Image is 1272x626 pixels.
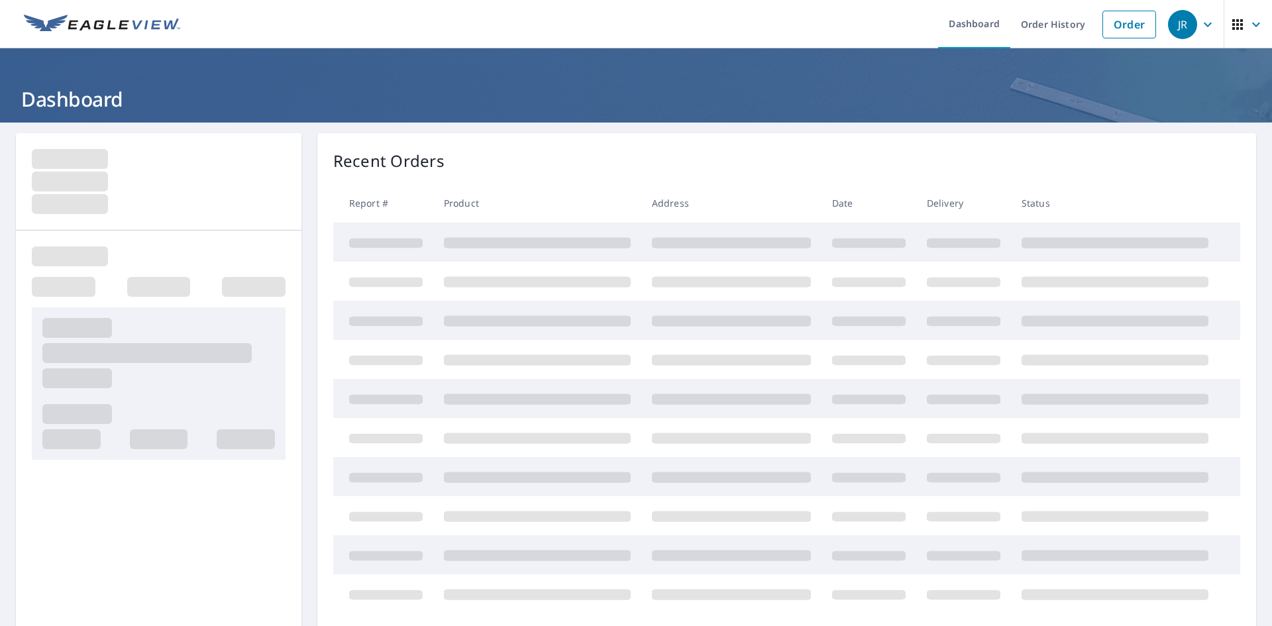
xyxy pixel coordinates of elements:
h1: Dashboard [16,85,1256,113]
th: Status [1011,183,1219,223]
th: Delivery [916,183,1011,223]
p: Recent Orders [333,149,445,173]
th: Report # [333,183,433,223]
th: Product [433,183,641,223]
th: Date [821,183,916,223]
a: Order [1102,11,1156,38]
div: JR [1168,10,1197,39]
th: Address [641,183,821,223]
img: EV Logo [24,15,180,34]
